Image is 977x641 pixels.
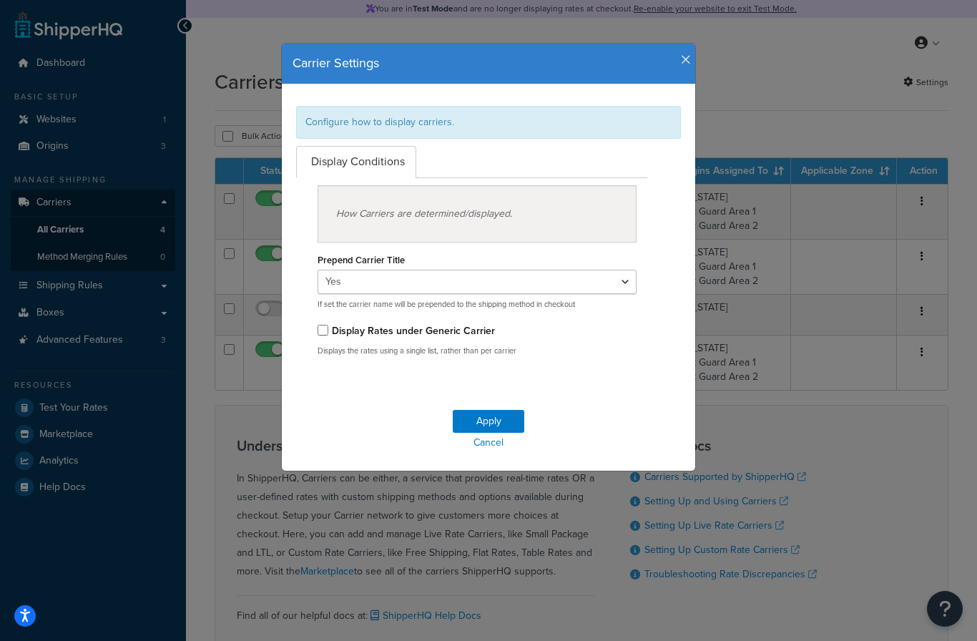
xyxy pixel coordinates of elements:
h4: Carrier Settings [293,54,684,73]
label: Prepend Carrier Title [318,255,405,265]
label: Display Rates under Generic Carrier [332,323,495,338]
input: Display Rates under Generic Carrier [318,325,328,336]
button: Apply [453,410,524,433]
p: Displays the rates using a single list, rather than per carrier [318,346,637,356]
p: If set the carrier name will be prepended to the shipping method in checkout [318,299,637,310]
div: How Carriers are determined/displayed. [318,185,637,243]
div: Configure how to display carriers. [296,106,681,139]
a: Cancel [282,433,695,453]
a: Display Conditions [296,146,416,178]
